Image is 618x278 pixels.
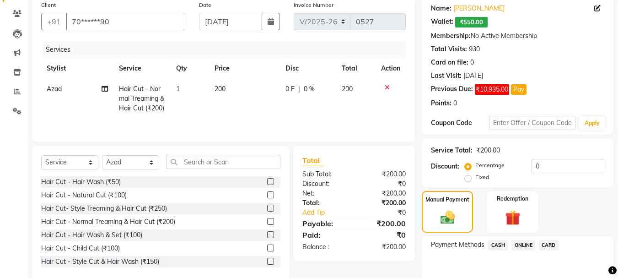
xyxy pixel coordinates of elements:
[41,58,113,79] th: Stylist
[41,257,159,267] div: Hair Cut - Style Cut & Hair Wash (₹150)
[280,58,336,79] th: Disc
[431,4,451,13] div: Name:
[425,196,469,204] label: Manual Payment
[296,242,354,252] div: Balance :
[354,218,413,229] div: ₹200.00
[209,58,280,79] th: Price
[364,208,413,218] div: ₹0
[489,116,575,130] input: Enter Offer / Coupon Code
[296,229,354,240] div: Paid:
[41,230,142,240] div: Hair Cut - Hair Wash & Set (₹100)
[431,240,484,250] span: Payment Methods
[296,169,354,179] div: Sub Total:
[296,198,354,208] div: Total:
[41,191,127,200] div: Hair Cut - Natural Cut (₹100)
[41,204,167,213] div: Hair Cut- Style Treaming & Hair Cut (₹250)
[298,84,300,94] span: |
[431,98,451,108] div: Points:
[41,177,121,187] div: Hair Cut - Hair Wash (₹50)
[296,189,354,198] div: Net:
[354,169,413,179] div: ₹200.00
[475,161,505,169] label: Percentage
[41,1,56,9] label: Client
[176,85,180,93] span: 1
[431,84,473,95] div: Previous Due:
[431,31,604,41] div: No Active Membership
[376,58,406,79] th: Action
[296,218,354,229] div: Payable:
[296,208,364,218] a: Add Tip
[199,1,211,9] label: Date
[453,98,457,108] div: 0
[354,189,413,198] div: ₹200.00
[488,240,508,251] span: CASH
[354,198,413,208] div: ₹200.00
[511,84,527,95] button: Pay
[342,85,353,93] span: 200
[354,229,413,240] div: ₹0
[296,179,354,189] div: Discount:
[431,71,462,81] div: Last Visit:
[431,146,473,155] div: Service Total:
[475,173,489,181] label: Fixed
[66,13,185,30] input: Search by Name/Mobile/Email/Code
[470,58,474,67] div: 0
[431,118,489,128] div: Coupon Code
[41,217,175,227] div: Hair Cut - Normal Treaming & Hair Cut (₹200)
[171,58,209,79] th: Qty
[302,156,323,165] span: Total
[431,44,467,54] div: Total Visits:
[336,58,376,79] th: Total
[539,240,559,251] span: CARD
[476,146,500,155] div: ₹200.00
[431,58,468,67] div: Card on file:
[166,155,280,169] input: Search or Scan
[500,208,525,227] img: _gift.svg
[294,1,333,9] label: Invoice Number
[47,85,62,93] span: Azad
[304,84,315,94] span: 0 %
[497,195,528,203] label: Redemption
[431,162,459,171] div: Discount:
[42,41,413,58] div: Services
[41,244,120,253] div: Hair Cut - Child Cut (₹100)
[113,58,171,79] th: Service
[119,85,164,112] span: Hair Cut - Normal Treaming & Hair Cut (₹200)
[469,44,480,54] div: 930
[431,17,453,27] div: Wallet:
[511,240,535,251] span: ONLINE
[463,71,483,81] div: [DATE]
[431,31,471,41] div: Membership:
[354,242,413,252] div: ₹200.00
[354,179,413,189] div: ₹0
[215,85,226,93] span: 200
[436,209,459,226] img: _cash.svg
[453,4,505,13] a: [PERSON_NAME]
[579,116,605,130] button: Apply
[475,84,509,95] span: ₹10,935.00
[455,17,488,27] span: ₹550.00
[285,84,295,94] span: 0 F
[41,13,67,30] button: +91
